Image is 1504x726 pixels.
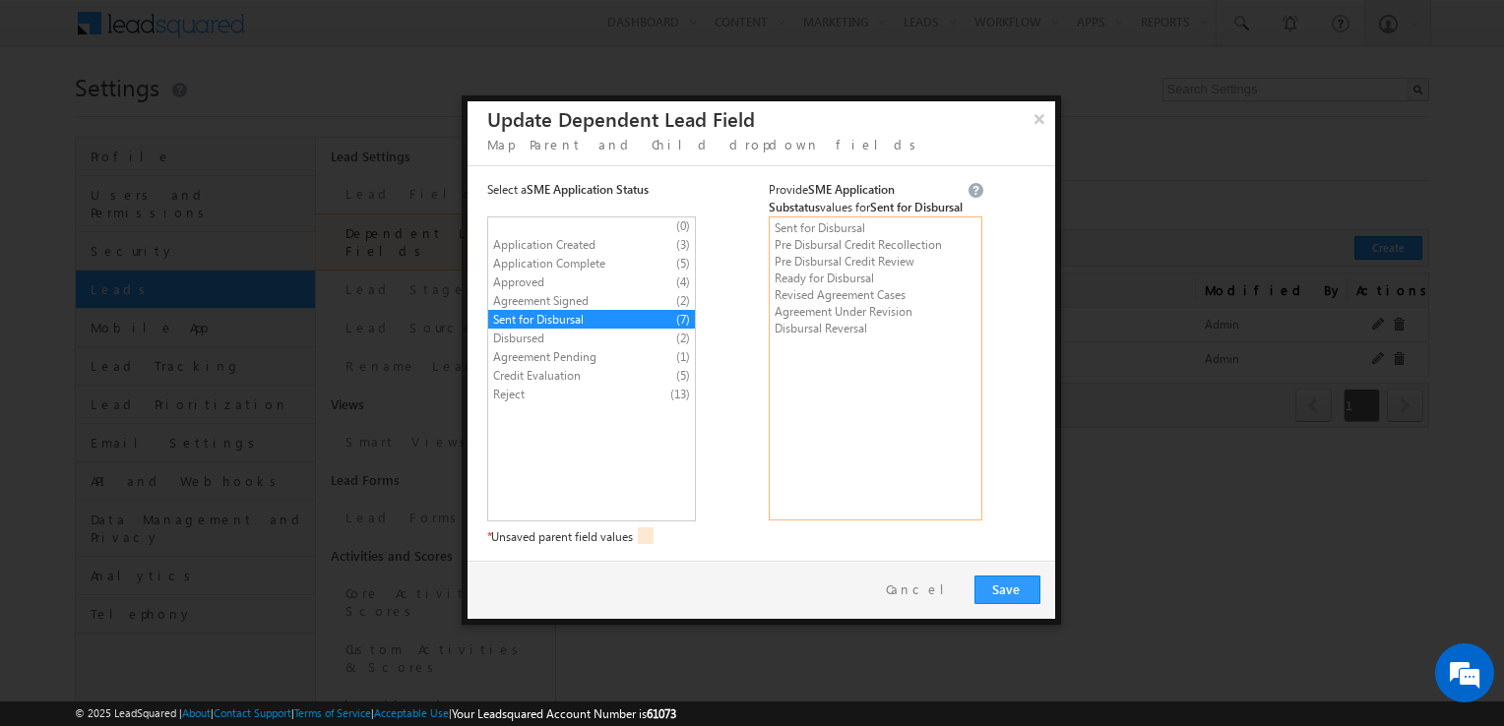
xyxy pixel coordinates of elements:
span: (2) [676,293,690,308]
div: Minimize live chat window [323,10,370,57]
span: Credit Evaluation [493,367,657,385]
button: × [1024,101,1055,136]
span: Map Parent and Child dropdown fields [487,136,923,152]
button: Save [974,575,1040,604]
a: Terms of Service [294,706,371,719]
span: 61073 [647,706,676,721]
span: (4) [676,274,690,289]
div: Unsaved parent field values [487,527,764,546]
span: Reject [493,386,657,403]
span: SME Application Status [527,182,649,197]
a: Cancel [886,580,960,597]
a: About [182,706,211,719]
img: d_60004797649_company_0_60004797649 [33,103,83,129]
span: Select a [487,181,764,199]
span: Approved [493,273,657,291]
span: Sent for Disbursal [493,311,657,329]
span: Disbursed [493,330,657,347]
a: Contact Support [214,706,291,719]
span: Your Leadsquared Account Number is [452,706,676,721]
a: Acceptable Use [374,706,449,719]
span: Save [992,580,1023,597]
div: Chat with us now [102,103,331,129]
span: (5) [676,256,690,271]
span: SME Application Substatus [769,182,895,214]
h3: Update Dependent Lead Field [487,101,755,136]
span: Provide values for [769,181,966,216]
span: (3) [676,237,690,252]
span: Application Complete [493,255,657,272]
span: Sent for Disbursal [870,200,963,214]
span: (7) [676,312,690,327]
em: Start Chat [268,571,357,597]
span: (5) [676,368,690,383]
span: (13) [670,387,690,401]
span: Application Created [493,236,657,254]
span: (0) [676,218,690,233]
span: Agreement Signed [493,292,657,310]
textarea: Type your message and hit 'Enter' [26,182,359,555]
span: Agreement Pending [493,348,657,366]
span: © 2025 LeadSquared | | | | | [75,704,676,723]
span: (2) [676,331,690,345]
span: (1) [676,349,690,364]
